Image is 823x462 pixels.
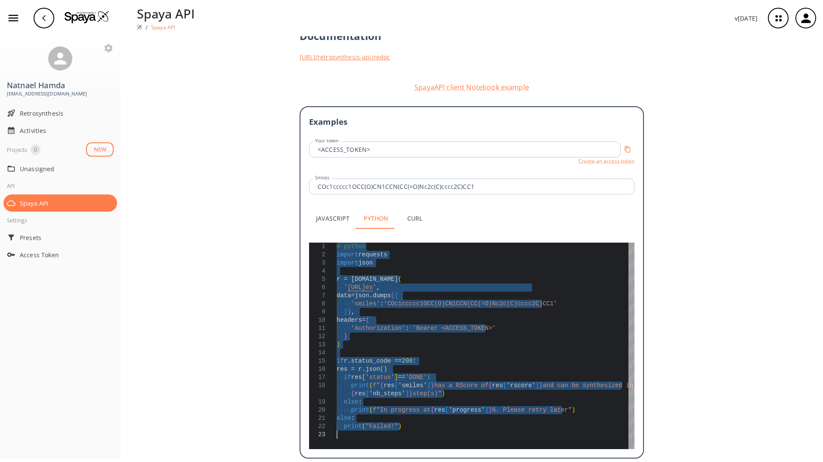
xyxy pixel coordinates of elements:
div: 9 [309,308,325,316]
span: ) [384,366,387,373]
div: 1 [309,243,325,251]
span: res [434,407,445,413]
span: res [355,390,365,397]
span: 'progress' [449,407,485,413]
span: { [430,407,434,413]
div: 13 [309,341,325,349]
label: Your token [315,138,339,144]
span: ) [442,390,445,397]
span: %. Please retry later" [492,407,572,413]
span: } [409,390,412,397]
span: data=json.dumps [337,292,391,299]
span: if [337,357,344,364]
div: 19 [309,398,325,406]
span: , [376,284,380,291]
div: 22 [309,422,325,431]
span: f"In progress at [373,407,430,413]
span: : [412,357,416,364]
p: Spaya API [137,4,195,23]
span: headers= [337,317,365,323]
div: 8 [309,300,325,308]
div: 10 [309,316,325,324]
span: "Failed!" [365,423,398,430]
span: res [384,382,394,389]
li: / [145,23,148,32]
span: and can be synthesized in [543,382,633,389]
span: , [351,308,355,315]
div: Unassigned [3,160,117,177]
span: ( [380,366,384,373]
span: : [380,300,384,307]
span: ( [398,276,402,283]
span: } [431,382,434,389]
span: ) [572,407,575,413]
a: [URL]/retrosynthesis-api/redoc [300,52,644,62]
span: 'status' [365,374,394,381]
div: 23 [309,431,325,439]
span: 0 [31,145,40,154]
span: [ [503,382,507,389]
div: 4 [309,267,325,275]
div: 14 [309,349,325,357]
span: 'rscore' [507,382,535,389]
span: res [351,374,362,381]
span: Unassigned [20,164,114,173]
div: 7 [309,292,325,300]
span: ) [347,308,351,315]
span: ] [394,374,398,381]
span: { [489,382,492,389]
img: Logo Spaya [65,10,109,23]
span: ) [398,423,402,430]
span: [ [445,407,449,413]
span: ( [362,423,365,430]
span: : [427,374,430,381]
div: Retrosynthesis [3,105,117,122]
span: r.status_code == [344,357,402,364]
span: Access Token [20,250,114,259]
span: } [344,308,347,315]
span: } [539,382,543,389]
span: ) [337,341,340,348]
span: print [351,407,369,413]
span: 'smiles' [398,382,427,389]
span: json [358,259,373,266]
div: 5 [309,275,325,283]
span: { [394,292,398,299]
span: has a RScore of [434,382,489,389]
span: requests [358,251,387,258]
div: 12 [309,333,325,341]
span: [ [362,374,365,381]
span: : [405,325,409,332]
span: { [365,317,369,323]
h3: Examples [309,116,634,128]
span: } [344,333,347,340]
span: [ [394,382,398,389]
span: [URL] [347,284,365,291]
span: 'smiles' [351,300,380,307]
span: es [365,284,373,291]
span: Spaya API [20,199,114,208]
span: ( [369,382,373,389]
img: Spaya logo [137,25,142,30]
span: Presets [20,233,114,242]
span: [EMAIL_ADDRESS][DOMAIN_NAME] [7,90,114,98]
button: Copy to clipboard [621,142,634,156]
button: Curl [395,208,434,229]
span: : [358,398,362,405]
div: 16 [309,365,325,373]
span: print [344,423,362,430]
span: ( [391,292,394,299]
div: Access Token [3,246,117,263]
div: 2 [309,251,325,259]
span: print [351,382,369,389]
span: 'DONE' [405,374,427,381]
button: SpayaAPI client Notebook example [300,82,644,92]
div: 15 [309,357,325,365]
span: [ [365,390,369,397]
div: 17 [309,373,325,382]
span: ' [344,284,347,291]
span: ] [427,382,430,389]
span: else [344,398,359,405]
div: 6 [309,283,325,292]
span: # python [337,243,365,250]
